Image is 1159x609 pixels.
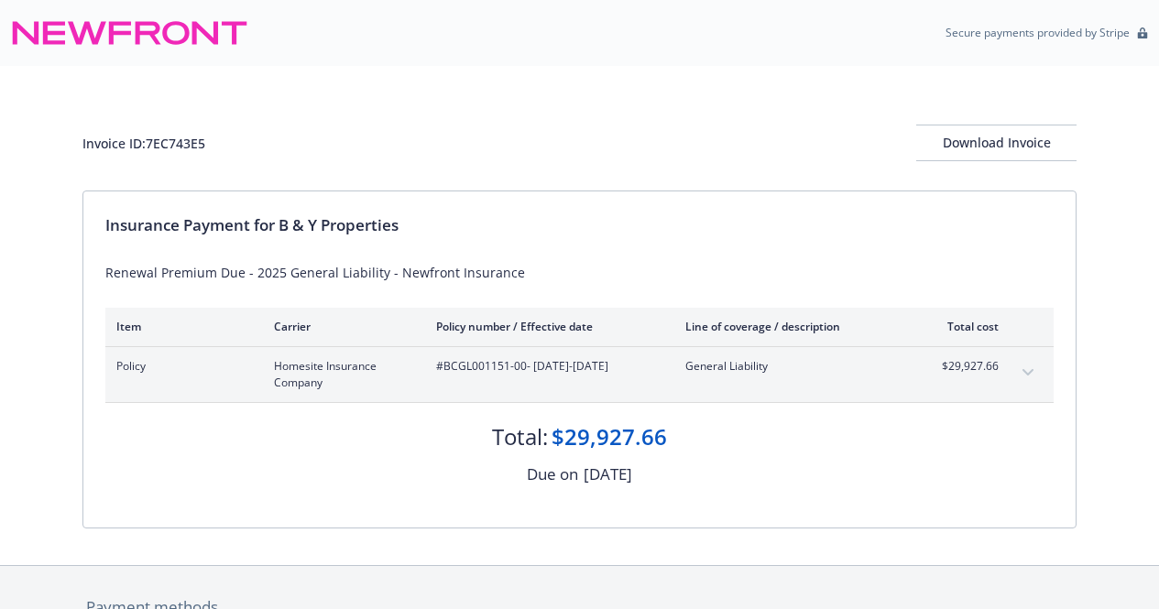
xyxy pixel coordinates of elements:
span: Policy [116,358,245,375]
div: Total cost [930,319,999,334]
div: Policy number / Effective date [436,319,656,334]
div: [DATE] [584,462,632,486]
span: Homesite Insurance Company [274,358,407,391]
button: Download Invoice [916,125,1077,161]
span: General Liability [685,358,901,375]
button: expand content [1013,358,1043,387]
div: Line of coverage / description [685,319,901,334]
div: Download Invoice [916,125,1077,160]
div: PolicyHomesite Insurance Company#BCGL001151-00- [DATE]-[DATE]General Liability$29,927.66expand co... [105,347,1054,402]
div: Total: [492,421,548,452]
div: Insurance Payment for B & Y Properties [105,213,1054,237]
span: #BCGL001151-00 - [DATE]-[DATE] [436,358,656,375]
div: Renewal Premium Due - 2025 General Liability - Newfront Insurance [105,263,1054,282]
span: $29,927.66 [930,358,999,375]
p: Secure payments provided by Stripe [946,25,1130,40]
div: Carrier [274,319,407,334]
div: Item [116,319,245,334]
div: Invoice ID: 7EC743E5 [82,134,205,153]
div: $29,927.66 [552,421,667,452]
div: Due on [527,462,578,486]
